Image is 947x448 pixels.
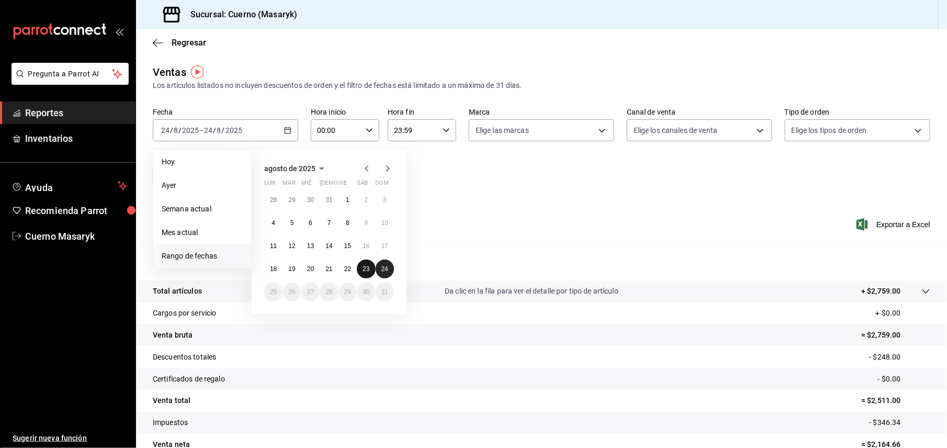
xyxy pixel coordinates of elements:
[301,283,320,301] button: 27 de agosto de 2025
[344,265,351,273] abbr: 22 de agosto de 2025
[309,219,312,227] abbr: 6 de agosto de 2025
[376,283,394,301] button: 31 de agosto de 2025
[283,180,295,191] abbr: martes
[792,125,867,136] span: Elige los tipos de orden
[25,180,114,192] span: Ayuda
[270,265,277,273] abbr: 18 de agosto de 2025
[182,8,297,21] h3: Sucursal: Cuerno (Masaryk)
[320,237,338,255] button: 14 de agosto de 2025
[25,131,127,145] span: Inventarios
[383,196,387,204] abbr: 3 de agosto de 2025
[320,283,338,301] button: 28 de agosto de 2025
[357,191,375,209] button: 2 de agosto de 2025
[13,433,127,444] span: Sugerir nueva función
[28,69,112,80] span: Pregunta a Parrot AI
[862,330,930,341] p: = $2,759.00
[476,125,529,136] span: Elige las marcas
[153,395,190,406] p: Venta total
[25,106,127,120] span: Reportes
[469,109,614,116] label: Marca
[162,251,243,262] span: Rango de fechas
[381,265,388,273] abbr: 24 de agosto de 2025
[344,288,351,296] abbr: 29 de agosto de 2025
[222,126,225,135] span: /
[283,191,301,209] button: 29 de julio de 2025
[876,308,930,319] p: + $0.00
[264,162,328,175] button: agosto de 2025
[307,242,314,250] abbr: 13 de agosto de 2025
[862,395,930,406] p: = $2,511.00
[264,260,283,278] button: 18 de agosto de 2025
[364,219,368,227] abbr: 9 de agosto de 2025
[115,27,123,36] button: open_drawer_menu
[376,237,394,255] button: 17 de agosto de 2025
[862,286,901,297] p: + $2,759.00
[225,126,243,135] input: ----
[445,286,618,297] p: Da clic en la fila para ver el detalle por tipo de artículo
[325,242,332,250] abbr: 14 de agosto de 2025
[153,80,930,91] div: Los artículos listados no incluyen descuentos de orden y el filtro de fechas está limitado a un m...
[363,242,369,250] abbr: 16 de agosto de 2025
[870,417,930,428] p: - $346.34
[153,38,206,48] button: Regresar
[161,126,170,135] input: --
[346,196,350,204] abbr: 1 de agosto de 2025
[264,164,315,173] span: agosto de 2025
[357,214,375,232] button: 9 de agosto de 2025
[320,214,338,232] button: 7 de agosto de 2025
[339,191,357,209] button: 1 de agosto de 2025
[328,219,331,227] abbr: 7 de agosto de 2025
[307,288,314,296] abbr: 27 de agosto de 2025
[178,126,182,135] span: /
[301,260,320,278] button: 20 de agosto de 2025
[288,265,295,273] abbr: 19 de agosto de 2025
[859,218,930,231] button: Exportar a Excel
[264,214,283,232] button: 4 de agosto de 2025
[325,288,332,296] abbr: 28 de agosto de 2025
[153,286,202,297] p: Total artículos
[283,283,301,301] button: 26 de agosto de 2025
[307,196,314,204] abbr: 30 de julio de 2025
[270,196,277,204] abbr: 28 de julio de 2025
[878,374,930,385] p: - $0.00
[357,283,375,301] button: 30 de agosto de 2025
[381,242,388,250] abbr: 17 de agosto de 2025
[339,237,357,255] button: 15 de agosto de 2025
[290,219,294,227] abbr: 5 de agosto de 2025
[173,126,178,135] input: --
[288,196,295,204] abbr: 29 de julio de 2025
[7,76,129,87] a: Pregunta a Parrot AI
[153,352,216,363] p: Descuentos totales
[301,214,320,232] button: 6 de agosto de 2025
[307,265,314,273] abbr: 20 de agosto de 2025
[339,283,357,301] button: 29 de agosto de 2025
[301,191,320,209] button: 30 de julio de 2025
[339,180,347,191] abbr: viernes
[288,242,295,250] abbr: 12 de agosto de 2025
[627,109,772,116] label: Canal de venta
[162,156,243,167] span: Hoy
[320,180,381,191] abbr: jueves
[191,65,204,79] img: Tooltip marker
[339,260,357,278] button: 22 de agosto de 2025
[283,260,301,278] button: 19 de agosto de 2025
[162,180,243,191] span: Ayer
[376,180,389,191] abbr: domingo
[272,219,275,227] abbr: 4 de agosto de 2025
[376,260,394,278] button: 24 de agosto de 2025
[320,260,338,278] button: 21 de agosto de 2025
[363,288,369,296] abbr: 30 de agosto de 2025
[357,180,368,191] abbr: sábado
[346,219,350,227] abbr: 8 de agosto de 2025
[25,204,127,218] span: Recomienda Parrot
[162,204,243,215] span: Semana actual
[153,308,217,319] p: Cargos por servicio
[288,288,295,296] abbr: 26 de agosto de 2025
[270,288,277,296] abbr: 25 de agosto de 2025
[283,214,301,232] button: 5 de agosto de 2025
[153,374,225,385] p: Certificados de regalo
[153,109,298,116] label: Fecha
[785,109,930,116] label: Tipo de orden
[172,38,206,48] span: Regresar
